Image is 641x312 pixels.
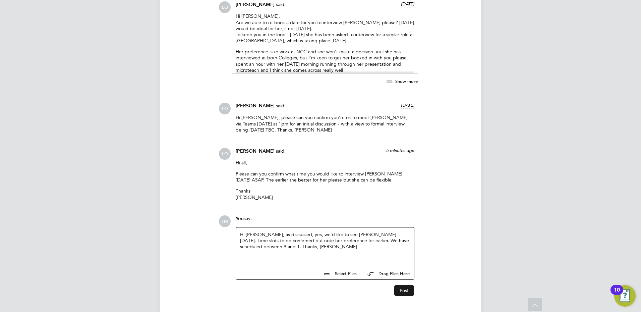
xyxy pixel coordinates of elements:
[236,148,275,154] span: [PERSON_NAME]
[401,102,414,108] span: [DATE]
[276,1,286,7] span: said:
[386,148,414,153] span: 5 minutes ago
[236,103,275,109] span: [PERSON_NAME]
[236,114,414,133] p: Hi [PERSON_NAME], please can you confirm you're ok to meet [PERSON_NAME] via Teams [DATE] at 1pm ...
[219,148,231,160] span: LO
[236,188,414,200] p: Thanks [PERSON_NAME]
[614,285,636,307] button: Open Resource Center, 10 new notifications
[236,171,414,183] p: Please can you confirm what time you would like to interview [PERSON_NAME] [DATE] ASAP. The earli...
[219,1,231,13] span: LO
[236,215,414,227] div: say:
[401,1,414,7] span: [DATE]
[276,148,286,154] span: said:
[395,79,418,84] span: Show more
[236,49,414,73] p: Her preference is to work at NCC and she won't make a decision until she has interviewed at both ...
[394,285,414,296] button: Post
[240,231,410,260] div: Hi [PERSON_NAME], as discussed, yes, we'd like to see [PERSON_NAME] [DATE]. Time slots to be conf...
[362,267,410,281] button: Drag Files Here
[219,103,231,114] span: LO
[276,103,286,109] span: said:
[236,216,244,221] span: You
[236,160,414,166] p: Hi all,
[614,290,620,299] div: 10
[236,13,414,44] p: Hi [PERSON_NAME], Are we able to re-book a date for you to interview [PERSON_NAME] please? [DATE]...
[219,215,231,227] span: FM
[236,2,275,7] span: [PERSON_NAME]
